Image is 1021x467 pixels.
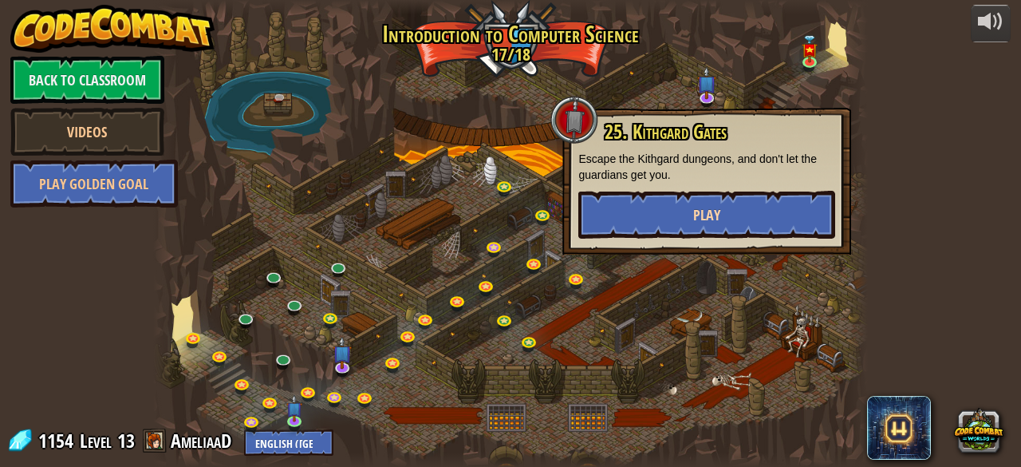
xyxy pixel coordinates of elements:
button: Adjust volume [971,5,1011,42]
img: CodeCombat - Learn how to code by playing a game [10,5,215,53]
img: level-banner-unstarted-subscriber.png [697,66,716,99]
span: Level [80,428,112,454]
span: 25. Kithgard Gates [605,118,727,145]
a: Play Golden Goal [10,160,178,208]
a: Videos [10,108,164,156]
p: Escape the Kithgard dungeons, and don't let the guardians get you. [578,151,835,183]
a: Back to Classroom [10,56,164,104]
a: AmeliaaD [171,428,236,453]
span: 1154 [38,428,78,453]
span: Play [693,205,720,225]
img: level-banner-unstarted-subscriber.png [333,336,352,369]
span: 13 [117,428,135,453]
img: level-banner-unstarted-subscriber.png [286,394,302,422]
button: Play [578,191,835,239]
img: level-banner-special.png [801,35,817,63]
